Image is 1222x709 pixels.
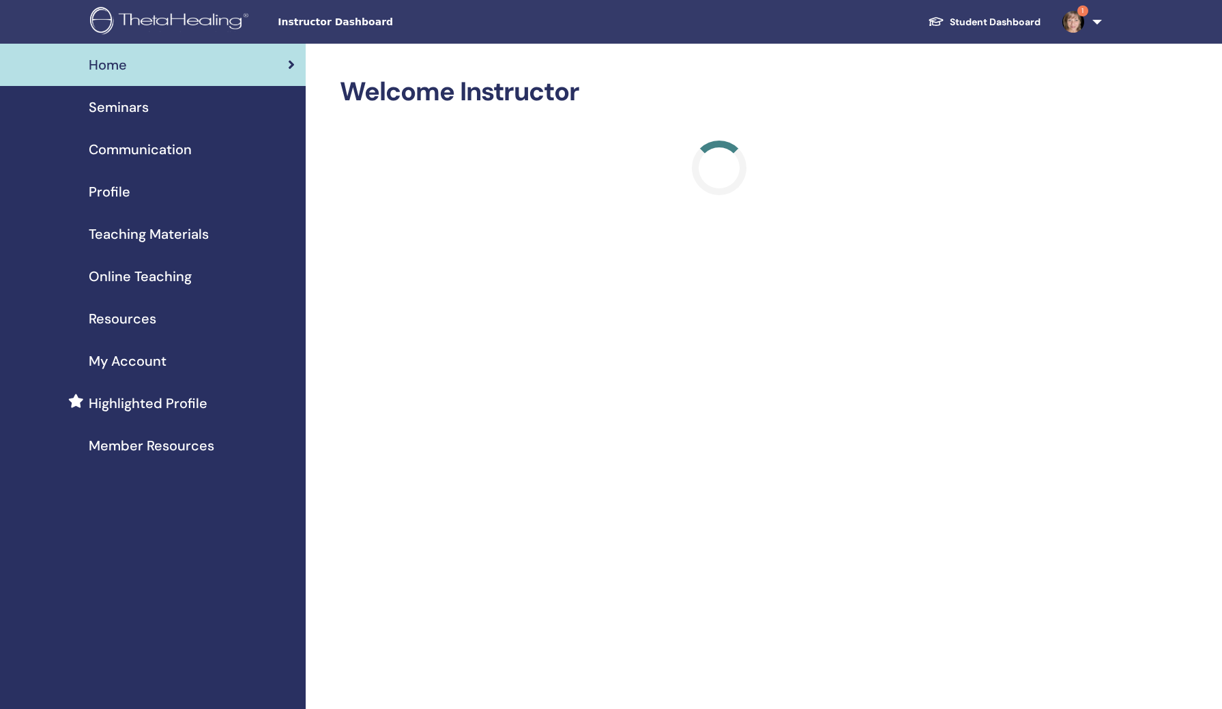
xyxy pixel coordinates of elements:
span: Instructor Dashboard [278,15,482,29]
img: default.jpg [1062,11,1084,33]
span: 1 [1077,5,1088,16]
span: Communication [89,139,192,160]
a: Student Dashboard [917,10,1051,35]
span: My Account [89,351,166,371]
span: Seminars [89,97,149,117]
span: Profile [89,182,130,202]
img: graduation-cap-white.svg [928,16,944,27]
span: Home [89,55,127,75]
span: Resources [89,308,156,329]
span: Teaching Materials [89,224,209,244]
span: Member Resources [89,435,214,456]
img: logo.png [90,7,253,38]
h2: Welcome Instructor [340,76,1099,108]
span: Highlighted Profile [89,393,207,414]
span: Online Teaching [89,266,192,287]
